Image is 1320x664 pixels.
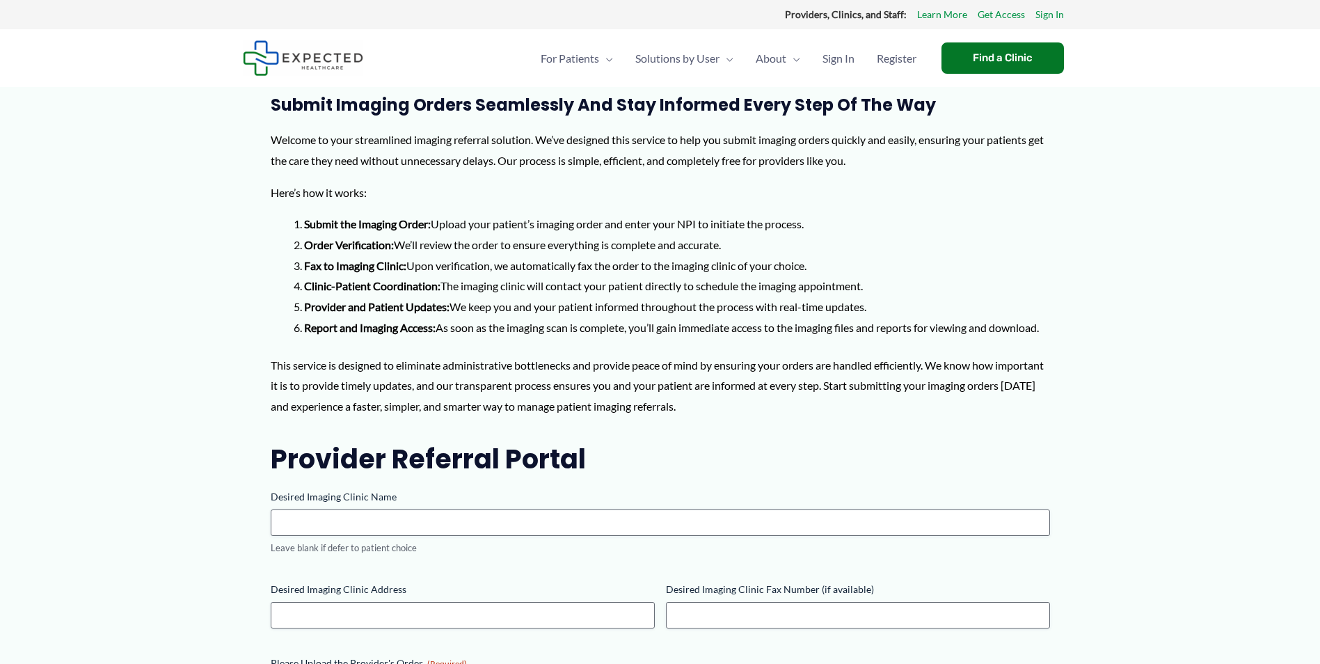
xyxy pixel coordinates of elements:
li: As soon as the imaging scan is complete, you’ll gain immediate access to the imaging files and re... [304,317,1050,338]
span: For Patients [541,34,599,83]
nav: Primary Site Navigation [530,34,928,83]
strong: Submit the Imaging Order: [304,217,431,230]
strong: Order Verification: [304,238,394,251]
a: Learn More [917,6,967,24]
label: Desired Imaging Clinic Fax Number (if available) [666,583,1050,596]
strong: Providers, Clinics, and Staff: [785,8,907,20]
a: Register [866,34,928,83]
li: Upon verification, we automatically fax the order to the imaging clinic of your choice. [304,255,1050,276]
span: Menu Toggle [599,34,613,83]
li: Upload your patient’s imaging order and enter your NPI to initiate the process. [304,214,1050,235]
strong: Report and Imaging Access: [304,321,436,334]
a: Find a Clinic [941,42,1064,74]
a: Sign In [811,34,866,83]
strong: Provider and Patient Updates: [304,300,450,313]
img: Expected Healthcare Logo - side, dark font, small [243,40,363,76]
a: For PatientsMenu Toggle [530,34,624,83]
a: AboutMenu Toggle [745,34,811,83]
a: Sign In [1035,6,1064,24]
p: Welcome to your streamlined imaging referral solution. We’ve designed this service to help you su... [271,129,1050,171]
li: The imaging clinic will contact your patient directly to schedule the imaging appointment. [304,276,1050,297]
span: Menu Toggle [786,34,800,83]
span: Menu Toggle [719,34,733,83]
span: Sign In [822,34,854,83]
span: Solutions by User [635,34,719,83]
div: Leave blank if defer to patient choice [271,542,1050,555]
strong: Clinic-Patient Coordination: [304,279,440,292]
label: Desired Imaging Clinic Name [271,490,1050,504]
li: We keep you and your patient informed throughout the process with real-time updates. [304,297,1050,317]
h3: Submit Imaging Orders Seamlessly and Stay Informed Every Step of the Way [271,94,1050,116]
span: Register [877,34,916,83]
label: Desired Imaging Clinic Address [271,583,655,596]
a: Solutions by UserMenu Toggle [624,34,745,83]
p: Here’s how it works: [271,182,1050,203]
a: Get Access [978,6,1025,24]
p: This service is designed to eliminate administrative bottlenecks and provide peace of mind by ens... [271,355,1050,417]
strong: Fax to Imaging Clinic: [304,259,406,272]
h2: Provider Referral Portal [271,442,1050,476]
li: We’ll review the order to ensure everything is complete and accurate. [304,235,1050,255]
span: About [756,34,786,83]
